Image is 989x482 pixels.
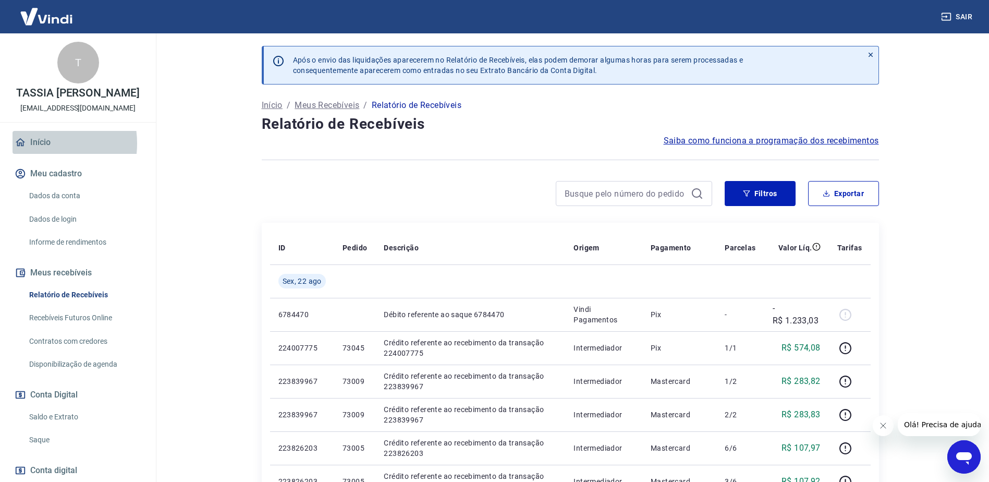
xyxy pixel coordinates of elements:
[384,371,557,392] p: Crédito referente ao recebimento da transação 223839967
[384,338,557,358] p: Crédito referente ao recebimento da transação 224007775
[363,99,367,112] p: /
[25,307,143,329] a: Recebíveis Futuros Online
[782,375,821,388] p: R$ 283,82
[573,343,634,353] p: Intermediador
[565,186,687,201] input: Busque pelo número do pedido
[651,443,708,453] p: Mastercard
[57,42,99,83] div: T
[25,354,143,375] a: Disponibilização de agenda
[725,443,755,453] p: 6/6
[939,7,976,27] button: Sair
[898,413,981,436] iframe: Mensagem da empresa
[262,99,283,112] a: Início
[573,376,634,387] p: Intermediador
[725,343,755,353] p: 1/1
[293,55,743,76] p: Após o envio das liquidações aparecerem no Relatório de Recebíveis, elas podem demorar algumas ho...
[278,376,326,387] p: 223839967
[725,309,755,320] p: -
[808,181,879,206] button: Exportar
[778,243,812,253] p: Valor Líq.
[25,284,143,306] a: Relatório de Recebíveis
[20,103,136,114] p: [EMAIL_ADDRESS][DOMAIN_NAME]
[782,408,821,421] p: R$ 283,83
[13,383,143,406] button: Conta Digital
[278,309,326,320] p: 6784470
[651,343,708,353] p: Pix
[782,342,821,354] p: R$ 574,08
[25,406,143,428] a: Saldo e Extrato
[278,343,326,353] p: 224007775
[372,99,461,112] p: Relatório de Recebíveis
[13,131,143,154] a: Início
[664,135,879,147] a: Saiba como funciona a programação dos recebimentos
[651,309,708,320] p: Pix
[384,438,557,459] p: Crédito referente ao recebimento da transação 223826203
[573,443,634,453] p: Intermediador
[651,376,708,387] p: Mastercard
[773,302,821,327] p: -R$ 1.233,03
[873,415,894,436] iframe: Fechar mensagem
[573,409,634,420] p: Intermediador
[295,99,359,112] a: Meus Recebíveis
[13,1,80,32] img: Vindi
[343,443,367,453] p: 73005
[25,209,143,230] a: Dados de login
[16,88,140,99] p: TASSIA [PERSON_NAME]
[30,463,77,478] span: Conta digital
[384,404,557,425] p: Crédito referente ao recebimento da transação 223839967
[947,440,981,474] iframe: Botão para abrir a janela de mensagens
[725,376,755,387] p: 1/2
[725,243,755,253] p: Parcelas
[343,409,367,420] p: 73009
[6,7,88,16] span: Olá! Precisa de ajuda?
[343,343,367,353] p: 73045
[837,243,862,253] p: Tarifas
[384,309,557,320] p: Débito referente ao saque 6784470
[278,409,326,420] p: 223839967
[573,304,634,325] p: Vindi Pagamentos
[287,99,290,112] p: /
[278,243,286,253] p: ID
[651,409,708,420] p: Mastercard
[725,181,796,206] button: Filtros
[25,185,143,207] a: Dados da conta
[25,232,143,253] a: Informe de rendimentos
[343,243,367,253] p: Pedido
[13,162,143,185] button: Meu cadastro
[25,429,143,451] a: Saque
[725,409,755,420] p: 2/2
[13,459,143,482] a: Conta digital
[384,243,419,253] p: Descrição
[651,243,691,253] p: Pagamento
[262,114,879,135] h4: Relatório de Recebíveis
[13,261,143,284] button: Meus recebíveis
[278,443,326,453] p: 223826203
[283,276,322,286] span: Sex, 22 ago
[782,442,821,454] p: R$ 107,97
[343,376,367,387] p: 73009
[25,331,143,352] a: Contratos com credores
[573,243,599,253] p: Origem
